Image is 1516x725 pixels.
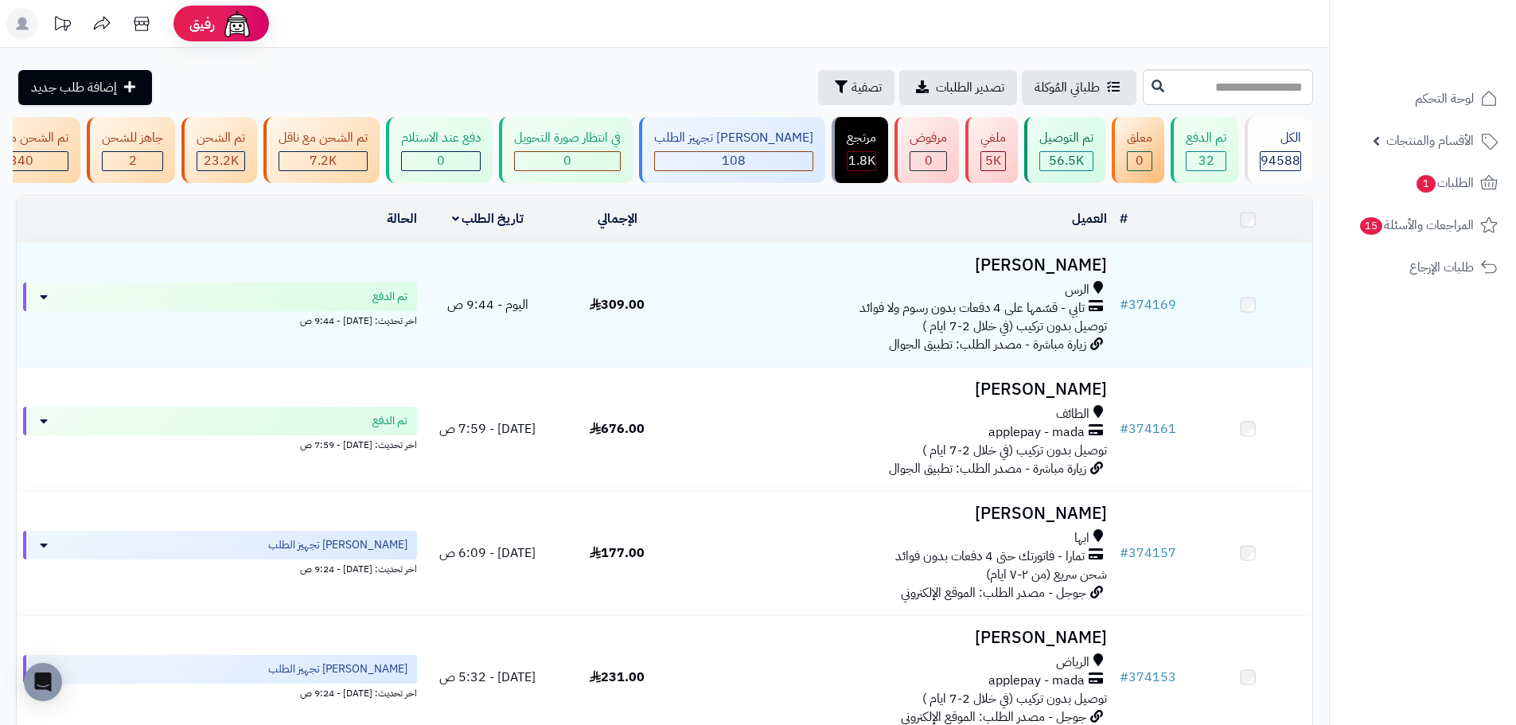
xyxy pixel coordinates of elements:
span: 1.8K [848,151,875,170]
div: اخر تحديث: [DATE] - 7:59 ص [23,435,417,452]
span: زيارة مباشرة - مصدر الطلب: تطبيق الجوال [889,335,1086,354]
a: #374157 [1120,544,1176,563]
a: مرفوض 0 [891,117,962,183]
a: # [1120,209,1128,228]
span: applepay - mada [988,672,1085,690]
a: جاهز للشحن 2 [84,117,178,183]
span: تابي - قسّمها على 4 دفعات بدون رسوم ولا فوائد [859,299,1085,318]
div: 0 [1128,152,1152,170]
a: ملغي 5K [962,117,1021,183]
span: لوحة التحكم [1415,88,1474,110]
img: ai-face.png [221,8,253,40]
a: تاريخ الطلب [452,209,524,228]
span: ابها [1074,529,1089,548]
span: 340 [10,151,33,170]
span: جوجل - مصدر الطلب: الموقع الإلكتروني [901,583,1086,602]
div: 56538 [1040,152,1093,170]
a: دفع عند الاستلام 0 [383,117,496,183]
span: طلبات الإرجاع [1409,256,1474,279]
span: توصيل بدون تركيب (في خلال 2-7 ايام ) [922,689,1107,708]
div: 0 [515,152,620,170]
div: 0 [910,152,946,170]
a: إضافة طلب جديد [18,70,152,105]
span: # [1120,295,1128,314]
span: الرس [1065,281,1089,299]
span: توصيل بدون تركيب (في خلال 2-7 ايام ) [922,441,1107,460]
div: اخر تحديث: [DATE] - 9:24 ص [23,684,417,700]
span: [DATE] - 7:59 ص [439,419,536,439]
div: مرفوض [910,129,947,147]
span: إضافة طلب جديد [31,78,117,97]
span: الطلبات [1415,172,1474,194]
a: طلبات الإرجاع [1339,248,1506,286]
span: 0 [925,151,933,170]
span: # [1120,419,1128,439]
span: اليوم - 9:44 ص [447,295,528,314]
button: تصفية [818,70,894,105]
span: 56.5K [1049,151,1084,170]
span: توصيل بدون تركيب (في خلال 2-7 ايام ) [922,317,1107,336]
a: #374161 [1120,419,1176,439]
a: الطلبات1 [1339,164,1506,202]
span: طلباتي المُوكلة [1035,78,1100,97]
span: تصدير الطلبات [936,78,1004,97]
div: 1807 [848,152,875,170]
span: 0 [563,151,571,170]
span: 7.2K [310,151,337,170]
img: logo-2.png [1408,42,1501,76]
h3: [PERSON_NAME] [688,505,1107,523]
span: 0 [1136,151,1144,170]
a: تم الشحن مع ناقل 7.2K [260,117,383,183]
div: 7223 [279,152,367,170]
div: 32 [1187,152,1226,170]
a: مرتجع 1.8K [828,117,891,183]
span: 108 [722,151,746,170]
a: معلق 0 [1109,117,1167,183]
a: [PERSON_NAME] تجهيز الطلب 108 [636,117,828,183]
span: [PERSON_NAME] تجهيز الطلب [268,661,407,677]
span: 231.00 [590,668,645,687]
div: اخر تحديث: [DATE] - 9:24 ص [23,559,417,576]
div: تم الشحن [197,129,245,147]
div: دفع عند الاستلام [401,129,481,147]
div: ملغي [980,129,1006,147]
span: 676.00 [590,419,645,439]
a: تم الدفع 32 [1167,117,1241,183]
div: معلق [1127,129,1152,147]
a: المراجعات والأسئلة15 [1339,206,1506,244]
span: 309.00 [590,295,645,314]
span: زيارة مباشرة - مصدر الطلب: تطبيق الجوال [889,459,1086,478]
div: في انتظار صورة التحويل [514,129,621,147]
span: applepay - mada [988,423,1085,442]
span: المراجعات والأسئلة [1358,214,1474,236]
a: الكل94588 [1241,117,1316,183]
a: في انتظار صورة التحويل 0 [496,117,636,183]
div: جاهز للشحن [102,129,163,147]
a: تحديثات المنصة [42,8,82,44]
span: 5K [985,151,1001,170]
div: مرتجع [847,129,876,147]
a: الحالة [387,209,417,228]
span: 15 [1360,217,1382,235]
span: 0 [437,151,445,170]
span: [DATE] - 5:32 ص [439,668,536,687]
div: تم التوصيل [1039,129,1093,147]
div: 4965 [981,152,1005,170]
a: لوحة التحكم [1339,80,1506,118]
span: 23.2K [204,151,239,170]
span: تمارا - فاتورتك حتى 4 دفعات بدون فوائد [895,548,1085,566]
span: 94588 [1261,151,1300,170]
span: شحن سريع (من ٢-٧ ايام) [986,565,1107,584]
div: 2 [103,152,162,170]
span: # [1120,544,1128,563]
h3: [PERSON_NAME] [688,256,1107,275]
div: [PERSON_NAME] تجهيز الطلب [654,129,813,147]
h3: [PERSON_NAME] [688,380,1107,399]
div: 108 [655,152,813,170]
span: 32 [1198,151,1214,170]
span: تم الدفع [372,289,407,305]
div: تم الدفع [1186,129,1226,147]
a: تم التوصيل 56.5K [1021,117,1109,183]
span: # [1120,668,1128,687]
span: الطائف [1056,405,1089,423]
